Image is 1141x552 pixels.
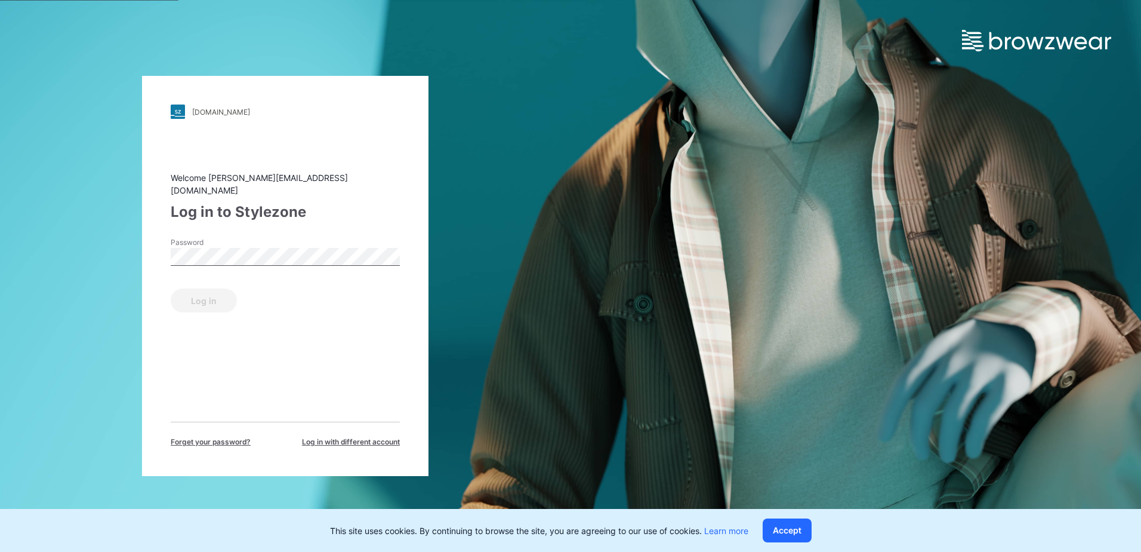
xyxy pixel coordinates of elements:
label: Password [171,237,254,248]
div: Welcome [PERSON_NAME][EMAIL_ADDRESS][DOMAIN_NAME] [171,171,400,197]
a: Learn more [704,526,748,536]
span: Log in with different account [302,437,400,447]
p: This site uses cookies. By continuing to browse the site, you are agreeing to our use of cookies. [330,525,748,537]
div: Log in to Stylezone [171,201,400,223]
button: Accept [763,519,812,542]
img: browzwear-logo.e42bd6dac1945053ebaf764b6aa21510.svg [962,30,1111,51]
div: [DOMAIN_NAME] [192,108,250,116]
img: stylezone-logo.562084cfcfab977791bfbf7441f1a819.svg [171,105,185,119]
span: Forget your password? [171,437,251,447]
a: [DOMAIN_NAME] [171,105,400,119]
